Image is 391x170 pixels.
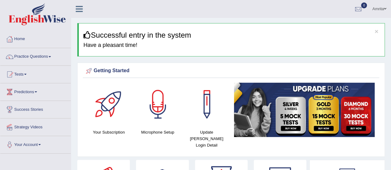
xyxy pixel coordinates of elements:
h3: Successful entry in the system [83,31,380,39]
span: 0 [361,2,367,8]
div: Getting Started [84,66,378,76]
a: Success Stories [0,101,71,116]
a: Strategy Videos [0,118,71,134]
a: Home [0,31,71,46]
img: small5.jpg [234,83,375,137]
button: × [375,28,378,35]
a: Tests [0,66,71,81]
a: Predictions [0,83,71,99]
h4: Microphone Setup [136,129,179,135]
a: Practice Questions [0,48,71,64]
a: Your Account [0,136,71,151]
h4: Your Subscription [87,129,130,135]
h4: Have a pleasant time! [83,42,380,48]
h4: Update [PERSON_NAME] Login Detail [185,129,228,148]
